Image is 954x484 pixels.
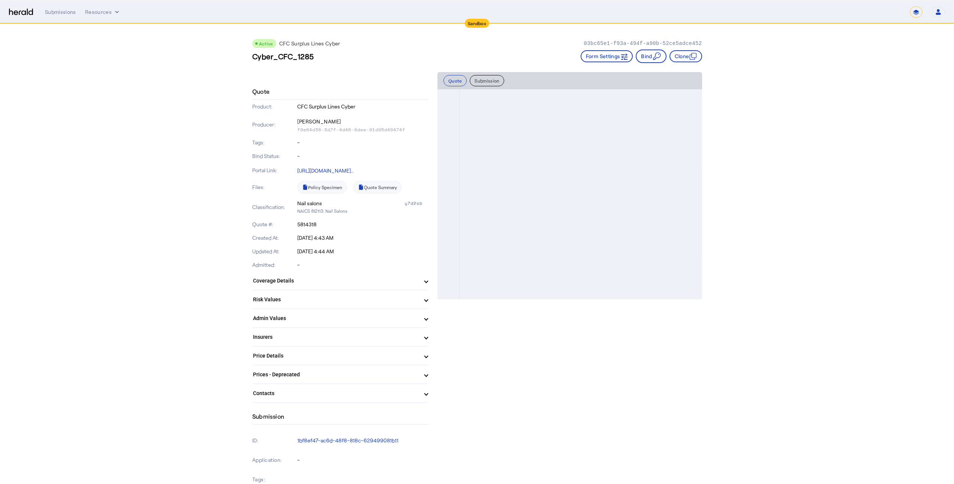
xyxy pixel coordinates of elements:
[252,290,428,308] mat-expansion-panel-header: Risk Values
[253,352,419,360] mat-panel-title: Price Details
[259,41,273,46] span: Active
[584,40,702,47] p: 03bc65e1-f93a-494f-a90b-52ce5adce452
[297,207,428,215] p: NAICS 812113: Nail Salons
[252,455,296,465] p: Application:
[297,456,428,464] p: -
[252,183,296,191] p: Files:
[252,328,428,346] mat-expansion-panel-header: Insurers
[252,121,296,128] p: Producer:
[252,167,296,174] p: Portal Link:
[279,40,340,47] p: CFC Surplus Lines Cyber
[252,152,296,160] p: Bind Status:
[669,50,702,62] button: Clone
[252,203,296,211] p: Classification:
[253,277,419,285] mat-panel-title: Coverage Details
[297,261,428,269] p: -
[253,389,419,397] mat-panel-title: Contacts
[353,181,402,194] a: Quote Summary
[297,234,428,242] p: [DATE] 4:43 AM
[297,200,322,207] div: Nail salons
[437,89,702,299] herald-code-block: quote
[252,384,428,402] mat-expansion-panel-header: Contacts
[85,8,121,16] button: Resources dropdown menu
[297,139,428,146] p: -
[9,9,33,16] img: Herald Logo
[297,221,428,228] p: 5814318
[253,314,419,322] mat-panel-title: Admin Values
[253,371,419,379] mat-panel-title: Prices - Deprecated
[253,296,419,304] mat-panel-title: Risk Values
[443,75,467,86] button: Quote
[297,103,428,110] p: CFC Surplus Lines Cyber
[252,139,296,146] p: Tags:
[297,127,428,133] p: f9e64d38-3d7f-4d46-9dee-91d95d40474f
[252,221,296,228] p: Quote #:
[470,75,504,86] button: Submission
[297,181,347,194] a: Policy Specimen
[404,200,428,207] div: y7d2sb
[252,248,296,255] p: Updated At:
[252,435,296,446] p: ID:
[297,167,353,174] a: [URL][DOMAIN_NAME]..
[253,333,419,341] mat-panel-title: Insurers
[45,8,76,16] div: Submissions
[297,152,428,160] p: -
[252,103,296,110] p: Product:
[252,412,285,421] h4: Submission
[252,51,314,62] h3: Cyber_CFC_1285
[297,248,428,255] p: [DATE] 4:44 AM
[297,116,428,127] p: [PERSON_NAME]
[252,272,428,290] mat-expansion-panel-header: Coverage Details
[252,87,270,96] h4: Quote
[252,365,428,383] mat-expansion-panel-header: Prices - Deprecated
[252,309,428,327] mat-expansion-panel-header: Admin Values
[581,50,633,62] button: Form Settings
[252,261,296,269] p: Admitted:
[636,50,666,63] button: Bind
[252,234,296,242] p: Created At:
[465,19,489,28] div: Sandbox
[252,347,428,365] mat-expansion-panel-header: Price Details
[297,437,428,444] p: 1bf8ef47-ac6d-48f8-818c-629499081b11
